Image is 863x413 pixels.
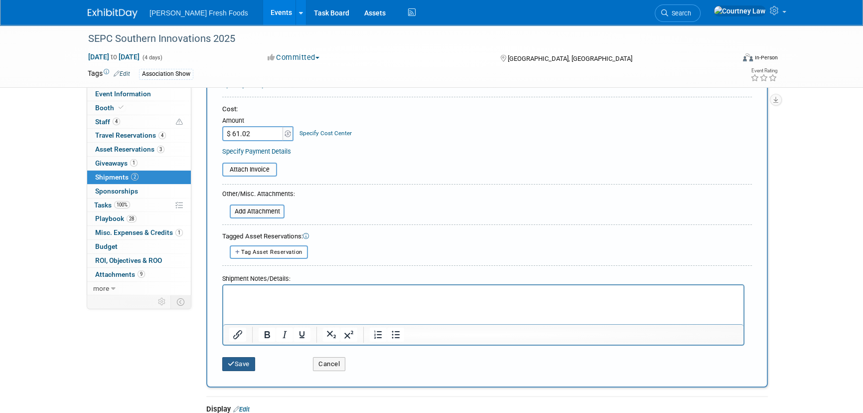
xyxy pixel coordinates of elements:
span: 28 [127,215,137,222]
a: Giveaways1 [87,157,191,170]
td: Personalize Event Tab Strip [153,295,171,308]
a: Misc. Expenses & Credits1 [87,226,191,239]
span: Tasks [94,201,130,209]
span: Travel Reservations [95,131,166,139]
img: Format-Inperson.png [743,53,753,61]
a: Booth [87,101,191,115]
button: Tag Asset Reservation [230,245,308,259]
a: Specify Components [222,80,288,88]
span: [GEOGRAPHIC_DATA], [GEOGRAPHIC_DATA] [507,55,632,62]
a: Specify Cost Center [299,130,352,137]
a: Specify Payment Details [222,148,291,155]
a: Edit [114,70,130,77]
a: Event Information [87,87,191,101]
span: Event Information [95,90,151,98]
span: Budget [95,242,118,250]
i: Booth reservation complete [119,105,124,110]
span: 4 [113,118,120,125]
span: Staff [95,118,120,126]
a: ROI, Objectives & ROO [87,254,191,267]
span: (4 days) [142,54,162,61]
span: Tag Asset Reservation [241,249,302,255]
span: Playbook [95,214,137,222]
button: Cancel [313,357,345,371]
a: Sponsorships [87,185,191,198]
span: 9 [138,270,145,278]
span: [DATE] [DATE] [88,52,140,61]
button: Subscript [323,328,340,342]
img: Courtney Law [714,5,766,16]
span: Asset Reservations [95,145,164,153]
div: Cost: [222,105,752,114]
a: Asset Reservations3 [87,143,191,156]
span: 1 [175,229,183,236]
a: Staff4 [87,115,191,129]
a: Shipments2 [87,171,191,184]
div: Shipment Notes/Details: [222,270,744,284]
a: Travel Reservations4 [87,129,191,142]
a: Attachments9 [87,268,191,281]
div: SEPC Southern Innovations 2025 [85,30,719,48]
button: Committed [264,52,323,63]
a: Tasks100% [87,199,191,212]
span: Misc. Expenses & Credits [95,228,183,236]
a: Budget [87,240,191,253]
span: Attachments [95,270,145,278]
span: Search [668,9,691,17]
button: Bold [259,328,276,342]
img: ExhibitDay [88,8,138,18]
td: Toggle Event Tabs [171,295,191,308]
div: Event Format [675,52,778,67]
span: ROI, Objectives & ROO [95,256,162,264]
a: more [87,282,191,295]
span: Shipments [95,173,139,181]
iframe: Rich Text Area [223,285,743,324]
button: Insert/edit link [229,328,246,342]
button: Numbered list [370,328,387,342]
button: Save [222,357,255,371]
a: Search [655,4,701,22]
span: [PERSON_NAME] Fresh Foods [149,9,248,17]
div: Event Rating [750,68,777,73]
div: Other/Misc. Attachments: [222,190,295,201]
span: 2 [131,173,139,181]
a: Playbook28 [87,212,191,225]
span: Booth [95,104,126,112]
span: Giveaways [95,159,138,167]
span: Potential Scheduling Conflict -- at least one attendee is tagged in another overlapping event. [176,118,183,127]
td: Tags [88,68,130,80]
div: Amount [222,116,294,126]
button: Superscript [340,328,357,342]
div: Tagged Asset Reservations: [222,232,752,241]
span: more [93,284,109,292]
div: In-Person [754,54,778,61]
span: 100% [114,201,130,208]
button: Underline [293,328,310,342]
button: Italic [276,328,293,342]
span: 4 [158,132,166,139]
span: Sponsorships [95,187,138,195]
span: 3 [157,146,164,153]
a: Edit [233,406,250,413]
span: to [109,53,119,61]
span: 1 [130,159,138,167]
div: Association Show [139,69,193,79]
button: Bullet list [387,328,404,342]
